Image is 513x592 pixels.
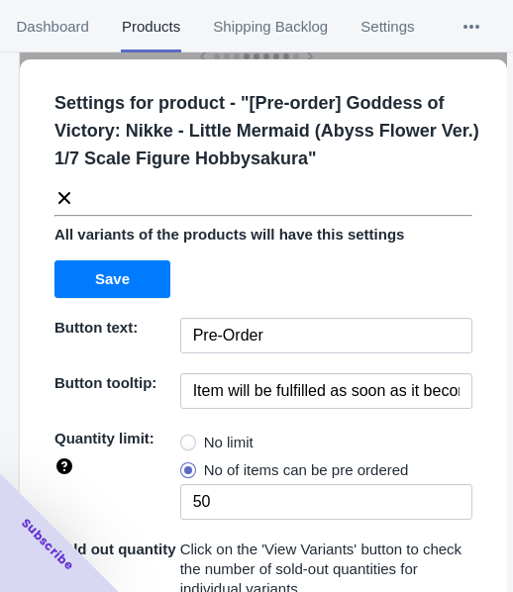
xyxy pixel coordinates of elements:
[18,515,77,574] span: Subscribe
[431,1,512,52] button: More tabs
[360,1,415,52] span: Settings
[204,433,254,452] span: No limit
[204,460,409,480] span: No of items can be pre ordered
[54,89,488,172] p: Settings for product - " [Pre-order] Goddess of Victory: Nikke - Little Mermaid (Abyss Flower Ver...
[54,226,404,243] span: All variants of the products will have this settings
[16,1,89,52] span: Dashboard
[213,1,329,52] span: Shipping Backlog
[54,430,154,446] span: Quantity limit:
[54,374,156,391] span: Button tooltip:
[121,1,180,52] span: Products
[54,260,170,298] button: Save
[54,319,138,336] span: Button text:
[95,271,130,287] span: Save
